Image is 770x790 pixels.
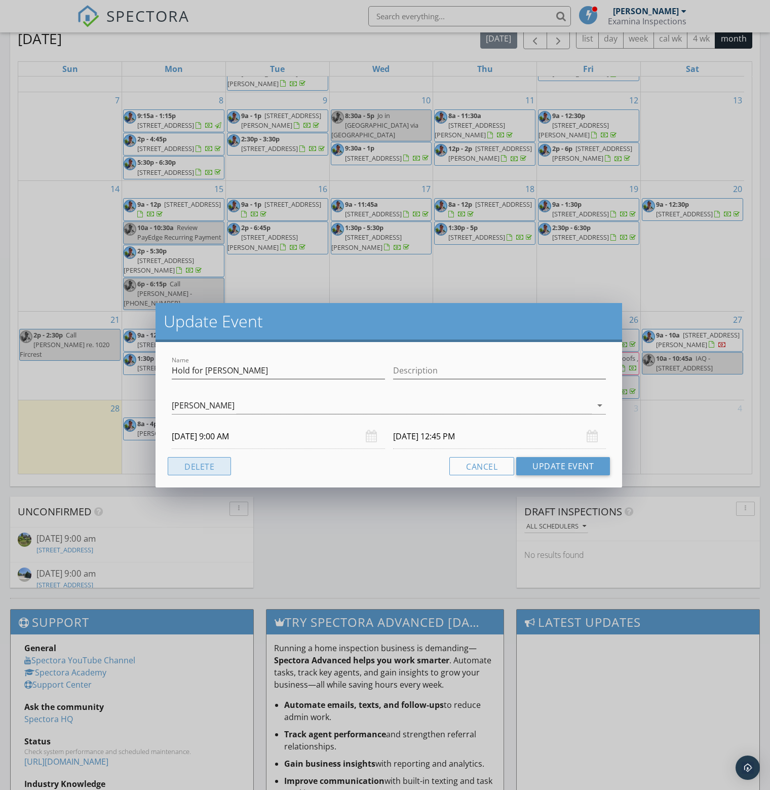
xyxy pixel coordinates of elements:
[594,399,606,411] i: arrow_drop_down
[164,311,614,331] h2: Update Event
[172,401,235,410] div: [PERSON_NAME]
[516,457,610,475] button: Update Event
[393,424,606,449] input: Select date
[168,457,231,475] button: Delete
[172,424,385,449] input: Select date
[449,457,514,475] button: Cancel
[736,756,760,780] div: Open Intercom Messenger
